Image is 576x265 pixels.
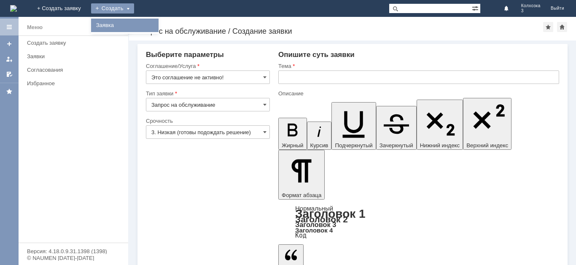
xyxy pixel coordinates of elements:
[146,63,268,69] div: Соглашение/Услуга
[91,3,134,14] div: Создать
[10,5,17,12] img: logo
[146,118,268,124] div: Срочность
[24,63,127,76] a: Согласования
[278,206,559,238] div: Формат абзаца
[295,207,366,220] a: Заголовок 1
[295,232,307,239] a: Код
[543,22,553,32] div: Добавить в избранное
[295,221,336,228] a: Заголовок 3
[472,4,480,12] span: Расширенный поиск
[24,36,127,49] a: Создать заявку
[463,98,511,150] button: Верхний индекс
[420,142,460,149] span: Нижний индекс
[282,192,321,198] span: Формат абзаца
[521,3,541,8] span: Колхозка
[557,22,567,32] div: Сделать домашней страницей
[27,67,123,73] div: Согласования
[278,51,355,59] span: Опишите суть заявки
[3,37,16,51] a: Создать заявку
[295,227,333,234] a: Заголовок 4
[282,142,304,149] span: Жирный
[27,22,43,32] div: Меню
[27,249,120,254] div: Версия: 4.18.0.9.31.1398 (1398)
[310,142,328,149] span: Курсив
[278,118,307,150] button: Жирный
[335,142,372,149] span: Подчеркнутый
[27,53,123,59] div: Заявки
[27,255,120,261] div: © NAUMEN [DATE]-[DATE]
[307,122,332,150] button: Курсив
[417,100,463,150] button: Нижний индекс
[295,205,333,212] a: Нормальный
[3,68,16,81] a: Мои согласования
[331,102,376,150] button: Подчеркнутый
[521,8,541,14] span: 3
[27,80,114,87] div: Избранное
[295,214,348,224] a: Заголовок 2
[27,40,123,46] div: Создать заявку
[278,63,557,69] div: Тема
[278,91,557,96] div: Описание
[93,20,157,30] a: Заявка
[278,150,325,200] button: Формат абзаца
[3,52,16,66] a: Мои заявки
[137,27,543,35] div: Запрос на обслуживание / Создание заявки
[380,142,413,149] span: Зачеркнутый
[376,106,417,150] button: Зачеркнутый
[24,50,127,63] a: Заявки
[146,51,224,59] span: Выберите параметры
[10,5,17,12] a: Перейти на домашнюю страницу
[146,91,268,96] div: Тип заявки
[466,142,508,149] span: Верхний индекс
